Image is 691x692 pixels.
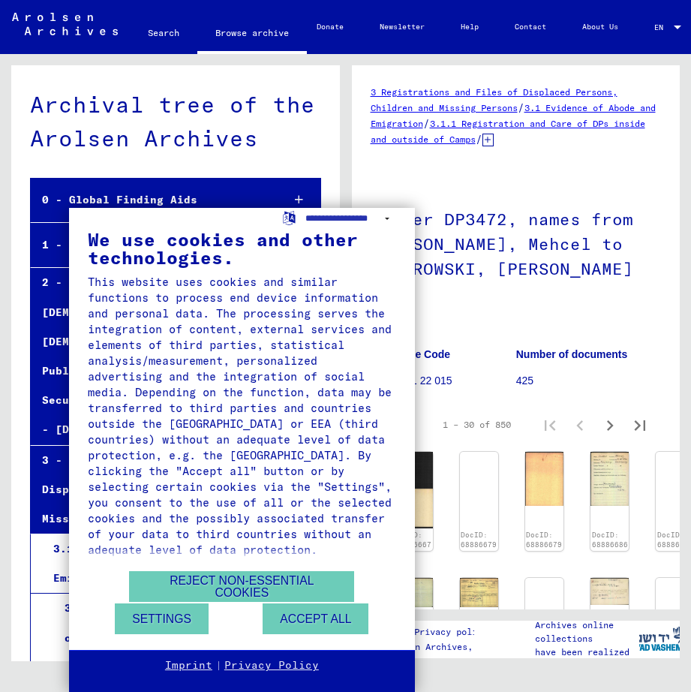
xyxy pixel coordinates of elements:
[88,230,396,266] div: We use cookies and other technologies.
[224,658,319,673] a: Privacy Policy
[165,658,212,673] a: Imprint
[263,603,368,634] button: Accept all
[115,603,209,634] button: Settings
[129,571,354,602] button: Reject non-essential cookies
[88,274,396,558] div: This website uses cookies and similar functions to process end device information and personal da...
